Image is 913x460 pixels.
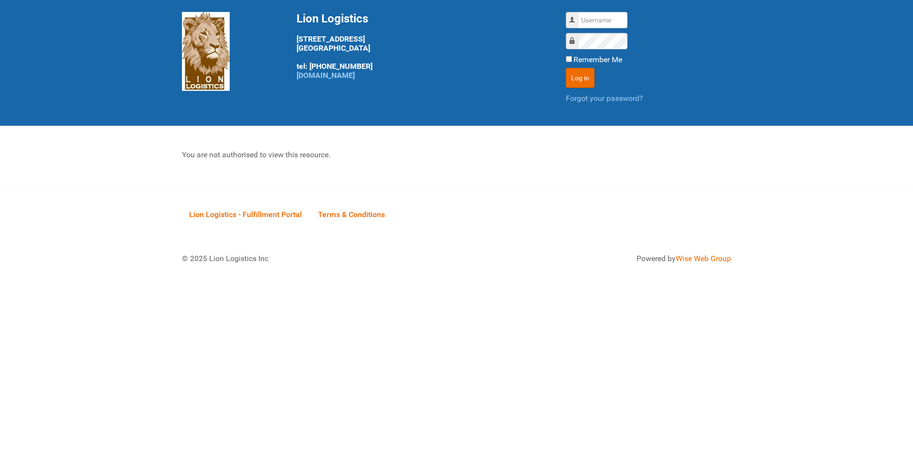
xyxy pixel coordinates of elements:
[566,94,643,103] a: Forgot your password?
[297,12,542,80] div: [STREET_ADDRESS] [GEOGRAPHIC_DATA] tel: [PHONE_NUMBER]
[297,71,355,80] a: [DOMAIN_NAME]
[318,210,385,219] span: Terms & Conditions
[182,46,230,55] a: Lion Logistics
[182,12,230,91] img: Lion Logistics
[566,68,595,88] button: Log in
[311,199,392,229] a: Terms & Conditions
[468,253,731,264] div: Powered by
[189,210,302,219] span: Lion Logistics - Fulfillment Portal
[175,246,452,272] div: © 2025 Lion Logistics Inc
[578,12,627,28] input: Username
[182,199,309,229] a: Lion Logistics - Fulfillment Portal
[297,12,368,25] span: Lion Logistics
[573,54,622,66] label: Remember Me
[182,149,731,164] div: You are not authorised to view this resource.
[676,254,731,263] a: Wise Web Group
